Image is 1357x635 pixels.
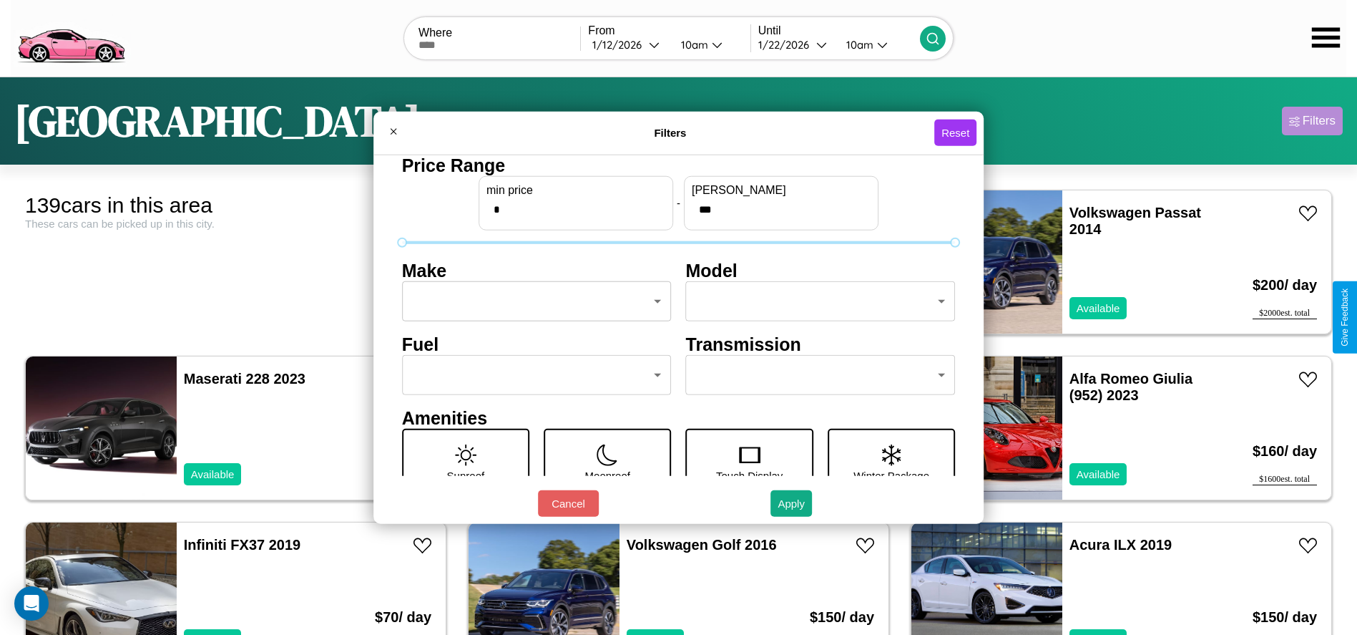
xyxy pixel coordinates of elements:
label: Until [758,24,920,37]
div: Give Feedback [1340,289,1350,346]
p: Available [191,465,235,484]
label: [PERSON_NAME] [692,183,871,196]
button: Cancel [538,490,599,517]
h4: Transmission [686,334,956,354]
a: Alfa Romeo Giulia (952) 2023 [1069,371,1192,403]
button: Filters [1282,107,1343,135]
a: Infiniti FX37 2019 [184,537,300,553]
div: Filters [1303,114,1336,128]
label: min price [486,183,665,196]
h4: Filters [406,127,934,139]
div: 10am [674,38,712,52]
h4: Model [686,260,956,281]
label: From [588,24,750,37]
h4: Price Range [402,155,956,175]
div: 1 / 12 / 2026 [592,38,649,52]
a: Volkswagen Passat 2014 [1069,205,1201,237]
p: Moonroof [585,465,630,485]
h1: [GEOGRAPHIC_DATA] [14,92,421,150]
p: Sunroof [447,465,485,485]
button: Reset [934,120,976,146]
div: 10am [839,38,877,52]
button: 1/12/2026 [588,37,669,52]
a: Volkswagen Golf 2016 [627,537,777,553]
h4: Amenities [402,407,956,428]
button: 10am [835,37,920,52]
p: Available [1077,465,1120,484]
button: 10am [670,37,750,52]
h3: $ 160 / day [1253,429,1317,474]
h4: Fuel [402,334,672,354]
h4: Make [402,260,672,281]
div: Open Intercom Messenger [14,586,49,621]
div: 139 cars in this area [25,193,446,218]
div: $ 1600 est. total [1253,474,1317,485]
label: Where [418,26,580,39]
button: Apply [770,490,812,517]
div: $ 2000 est. total [1253,308,1317,319]
p: Touch Display [716,465,783,485]
img: logo [11,7,131,67]
div: 1 / 22 / 2026 [758,38,816,52]
p: Available [1077,299,1120,318]
p: - [677,193,680,213]
p: Winter Package [853,465,929,485]
a: Maserati 228 2023 [184,371,305,387]
div: These cars can be picked up in this city. [25,218,446,230]
h3: $ 200 / day [1253,263,1317,308]
a: Acura ILX 2019 [1069,537,1172,553]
